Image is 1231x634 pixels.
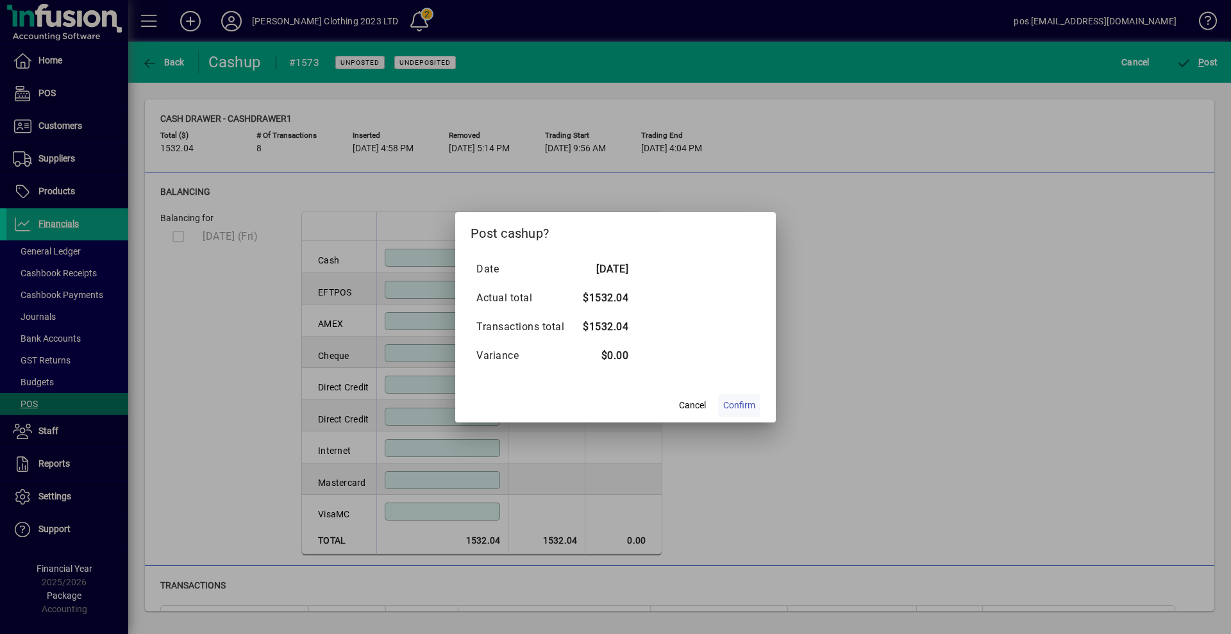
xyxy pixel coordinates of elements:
td: Variance [476,342,577,371]
td: $1532.04 [577,284,628,313]
span: Cancel [679,399,706,412]
td: $0.00 [577,342,628,371]
td: $1532.04 [577,313,628,342]
button: Confirm [718,394,760,417]
span: Confirm [723,399,755,412]
td: Transactions total [476,313,577,342]
td: [DATE] [577,255,628,284]
td: Actual total [476,284,577,313]
button: Cancel [672,394,713,417]
h2: Post cashup? [455,212,776,249]
td: Date [476,255,577,284]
